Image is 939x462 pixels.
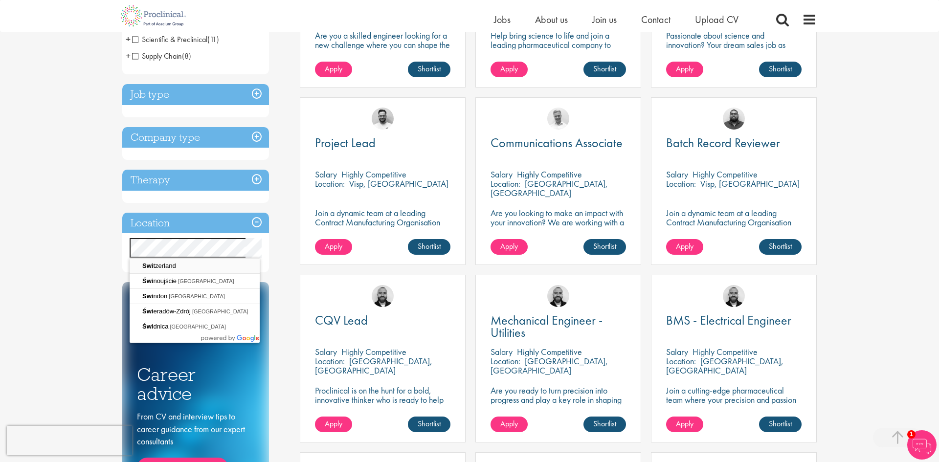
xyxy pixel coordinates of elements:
[666,134,780,151] span: Batch Record Reviewer
[666,169,688,180] span: Salary
[666,346,688,357] span: Salary
[341,169,406,180] p: Highly Competitive
[142,292,153,300] span: Swi
[408,239,450,255] a: Shortlist
[132,51,182,61] span: Supply Chain
[583,417,626,432] a: Shortlist
[491,178,608,198] p: [GEOGRAPHIC_DATA], [GEOGRAPHIC_DATA]
[666,62,703,77] a: Apply
[315,417,352,432] a: Apply
[491,62,528,77] a: Apply
[349,178,448,189] p: Visp, [GEOGRAPHIC_DATA]
[7,426,132,455] iframe: reCAPTCHA
[676,64,693,74] span: Apply
[325,64,342,74] span: Apply
[491,208,626,264] p: Are you looking to make an impact with your innovation? We are working with a well-established ph...
[500,418,518,429] span: Apply
[676,418,693,429] span: Apply
[142,292,169,300] span: ndon
[491,386,626,414] p: Are you ready to turn precision into progress and play a key role in shaping the future of pharma...
[491,417,528,432] a: Apply
[315,386,450,423] p: Proclinical is on the hunt for a bold, innovative thinker who is ready to help push the boundarie...
[491,137,626,149] a: Communications Associate
[142,277,153,285] span: Świ
[676,241,693,251] span: Apply
[666,386,802,423] p: Join a cutting-edge pharmaceutical team where your precision and passion for engineering will hel...
[517,169,582,180] p: Highly Competitive
[315,208,450,255] p: Join a dynamic team at a leading Contract Manufacturing Organisation (CMO) and contribute to grou...
[666,31,802,59] p: Passionate about science and innovation? Your dream sales job as Territory Manager awaits!
[122,213,269,234] h3: Location
[535,13,568,26] a: About us
[142,308,192,315] span: eradów-Zdrój
[500,241,518,251] span: Apply
[583,62,626,77] a: Shortlist
[315,355,432,376] p: [GEOGRAPHIC_DATA], [GEOGRAPHIC_DATA]
[491,314,626,339] a: Mechanical Engineer - Utilities
[695,13,738,26] span: Upload CV
[723,285,745,307] img: Jordan Kiely
[372,108,394,130] a: Emile De Beer
[723,108,745,130] img: Ashley Bennett
[182,51,191,61] span: (8)
[491,178,520,189] span: Location:
[666,417,703,432] a: Apply
[491,169,513,180] span: Salary
[491,355,520,367] span: Location:
[315,178,345,189] span: Location:
[122,84,269,105] h3: Job type
[132,34,207,44] span: Scientific & Preclinical
[666,208,802,245] p: Join a dynamic team at a leading Contract Manufacturing Organisation and contribute to groundbrea...
[126,48,131,63] span: +
[491,355,608,376] p: [GEOGRAPHIC_DATA], [GEOGRAPHIC_DATA]
[491,346,513,357] span: Salary
[759,417,802,432] a: Shortlist
[666,355,783,376] p: [GEOGRAPHIC_DATA], [GEOGRAPHIC_DATA]
[178,278,234,284] span: [GEOGRAPHIC_DATA]
[315,62,352,77] a: Apply
[325,241,342,251] span: Apply
[759,62,802,77] a: Shortlist
[907,430,916,439] span: 1
[126,32,131,46] span: +
[315,169,337,180] span: Salary
[372,285,394,307] img: Jordan Kiely
[517,346,582,357] p: Highly Competitive
[122,127,269,148] div: Company type
[325,418,342,429] span: Apply
[341,346,406,357] p: Highly Competitive
[315,312,368,329] span: CQV Lead
[700,178,800,189] p: Visp, [GEOGRAPHIC_DATA]
[142,323,153,330] span: Świ
[122,170,269,191] h3: Therapy
[494,13,511,26] a: Jobs
[547,108,569,130] a: Joshua Bye
[169,293,225,299] span: [GEOGRAPHIC_DATA]
[315,239,352,255] a: Apply
[315,314,450,327] a: CQV Lead
[491,134,623,151] span: Communications Associate
[315,346,337,357] span: Salary
[132,34,219,44] span: Scientific & Preclinical
[142,308,153,315] span: Świ
[170,324,226,330] span: [GEOGRAPHIC_DATA]
[641,13,671,26] a: Contact
[693,346,758,357] p: Highly Competitive
[547,285,569,307] img: Jordan Kiely
[592,13,617,26] a: Join us
[693,169,758,180] p: Highly Competitive
[759,239,802,255] a: Shortlist
[666,314,802,327] a: BMS - Electrical Engineer
[408,62,450,77] a: Shortlist
[500,64,518,74] span: Apply
[666,355,696,367] span: Location:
